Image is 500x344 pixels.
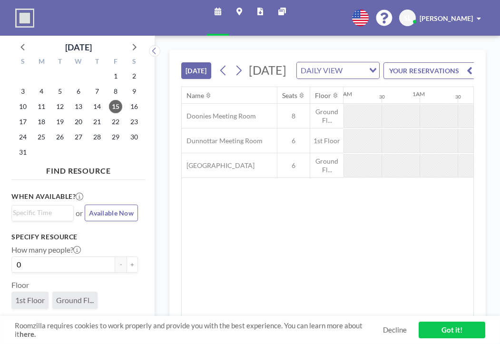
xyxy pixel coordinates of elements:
span: Dunnottar Meeting Room [182,137,263,145]
span: Friday, August 15, 2025 [109,100,122,113]
button: - [115,256,127,273]
span: Friday, August 1, 2025 [109,69,122,83]
div: Search for option [297,62,379,79]
span: Tuesday, August 26, 2025 [53,130,67,144]
div: Seats [282,91,297,100]
span: Friday, August 29, 2025 [109,130,122,144]
span: Friday, August 22, 2025 [109,115,122,128]
div: 1AM [412,90,425,98]
span: Available Now [89,209,134,217]
a: Got it! [419,322,485,338]
input: Search for option [345,64,363,77]
span: 6 [277,137,310,145]
span: Roomzilla requires cookies to work properly and provide you with the best experience. You can lea... [15,321,383,339]
div: Name [186,91,204,100]
span: Tuesday, August 19, 2025 [53,115,67,128]
div: F [106,56,125,69]
h4: FIND RESOURCE [11,162,146,176]
span: 8 [277,112,310,120]
span: Thursday, August 14, 2025 [90,100,104,113]
button: Available Now [85,205,138,221]
div: S [125,56,143,69]
span: SL [404,14,411,22]
div: T [51,56,69,69]
span: Sunday, August 31, 2025 [16,146,29,159]
span: Saturday, August 23, 2025 [127,115,141,128]
span: Sunday, August 10, 2025 [16,100,29,113]
div: M [32,56,51,69]
span: Doonies Meeting Room [182,112,256,120]
span: Wednesday, August 27, 2025 [72,130,85,144]
span: Friday, August 8, 2025 [109,85,122,98]
span: Saturday, August 2, 2025 [127,69,141,83]
div: 12AM [336,90,352,98]
span: Saturday, August 30, 2025 [127,130,141,144]
label: Floor [11,280,29,290]
div: Search for option [12,206,73,220]
span: Ground Fl... [310,157,343,174]
span: [DATE] [249,63,286,77]
label: How many people? [11,245,81,255]
span: Monday, August 11, 2025 [35,100,48,113]
span: Thursday, August 28, 2025 [90,130,104,144]
span: Monday, August 25, 2025 [35,130,48,144]
span: Thursday, August 7, 2025 [90,85,104,98]
span: Wednesday, August 13, 2025 [72,100,85,113]
span: [PERSON_NAME] [420,14,473,22]
span: Tuesday, August 12, 2025 [53,100,67,113]
span: 1st Floor [310,137,343,145]
span: Tuesday, August 5, 2025 [53,85,67,98]
span: Ground Fl... [310,108,343,124]
span: Monday, August 18, 2025 [35,115,48,128]
div: T [88,56,106,69]
span: 6 [277,161,310,170]
span: Monday, August 4, 2025 [35,85,48,98]
button: YOUR RESERVATIONS [383,62,479,79]
span: [GEOGRAPHIC_DATA] [182,161,255,170]
a: Decline [383,325,407,334]
span: 1st Floor [15,295,45,305]
span: Ground Fl... [56,295,94,305]
span: Sunday, August 24, 2025 [16,130,29,144]
span: Thursday, August 21, 2025 [90,115,104,128]
h3: Specify resource [11,233,138,241]
span: Saturday, August 9, 2025 [127,85,141,98]
div: [DATE] [65,40,92,54]
span: DAILY VIEW [299,64,344,77]
span: or [76,208,83,218]
input: Search for option [13,207,68,218]
span: Sunday, August 17, 2025 [16,115,29,128]
span: Sunday, August 3, 2025 [16,85,29,98]
div: S [14,56,32,69]
div: W [69,56,88,69]
span: Wednesday, August 20, 2025 [72,115,85,128]
button: + [127,256,138,273]
div: 30 [379,94,385,100]
span: Wednesday, August 6, 2025 [72,85,85,98]
span: Saturday, August 16, 2025 [127,100,141,113]
div: Floor [315,91,331,100]
img: organization-logo [15,9,34,28]
div: 30 [455,94,461,100]
button: [DATE] [181,62,211,79]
